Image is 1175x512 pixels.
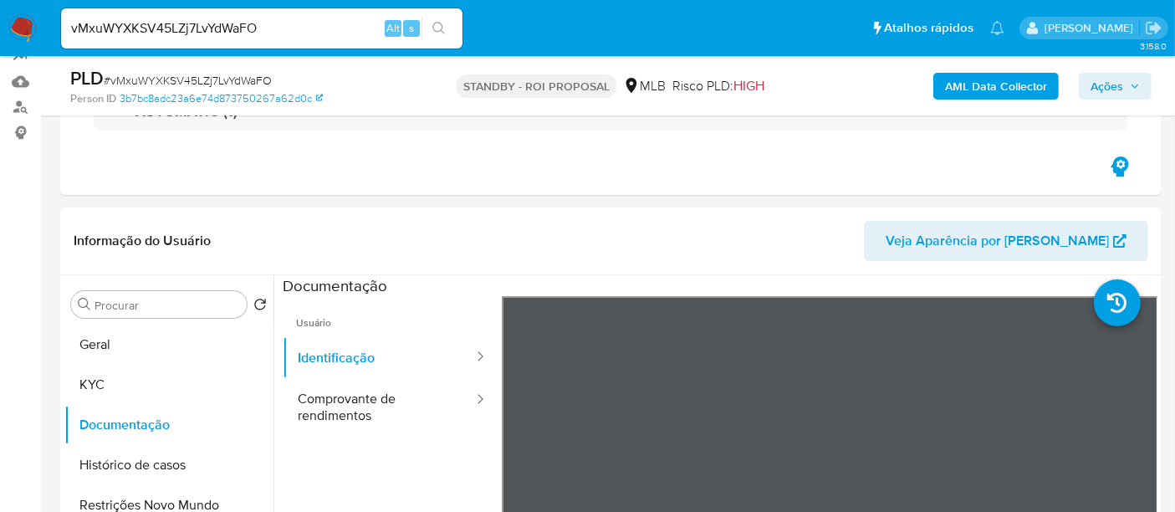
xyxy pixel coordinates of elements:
b: PLD [70,64,104,91]
button: Retornar ao pedido padrão [253,298,267,316]
span: Ações [1091,73,1123,100]
span: Atalhos rápidos [884,19,973,37]
button: KYC [64,365,273,405]
span: 3.158.0 [1140,39,1167,53]
button: Veja Aparência por [PERSON_NAME] [864,221,1148,261]
a: 3b7bc8adc23a6e74d873750267a62d0c [120,91,323,106]
div: MLB [623,77,666,95]
a: Notificações [990,21,1004,35]
button: Ações [1079,73,1152,100]
input: Procurar [95,298,240,313]
button: Geral [64,325,273,365]
p: STANDBY - ROI PROPOSAL [457,74,616,98]
input: Pesquise usuários ou casos... [61,18,462,39]
b: Person ID [70,91,116,106]
span: Veja Aparência por [PERSON_NAME] [886,221,1109,261]
button: Histórico de casos [64,445,273,485]
span: s [409,20,414,36]
span: Risco PLD: [672,77,764,95]
a: Sair [1145,19,1162,37]
h3: AUTOMATIC (1) [135,102,238,120]
span: Alt [386,20,400,36]
b: AML Data Collector [945,73,1047,100]
span: HIGH [733,76,764,95]
button: Procurar [78,298,91,311]
h1: Informação do Usuário [74,233,211,249]
p: erico.trevizan@mercadopago.com.br [1045,20,1139,36]
button: Documentação [64,405,273,445]
span: # vMxuWYXKSV45LZj7LvYdWaFO [104,72,272,89]
button: AML Data Collector [933,73,1059,100]
button: search-icon [421,17,456,40]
